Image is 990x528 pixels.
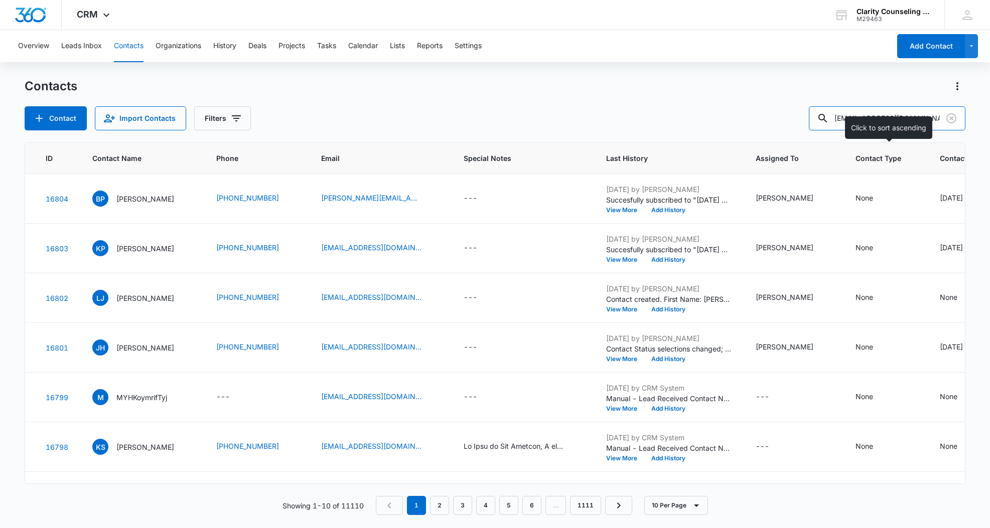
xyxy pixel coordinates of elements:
[756,292,831,304] div: Assigned To - Morgan DiGirolamo - Select to Edit Field
[417,30,443,62] button: Reports
[390,30,405,62] button: Lists
[606,455,644,461] button: View More
[756,242,831,254] div: Assigned To - Morgan DiGirolamo - Select to Edit Field
[92,339,192,356] div: Contact Name - Jay Hewitt - Select to Edit Field
[856,292,891,304] div: Contact Type - None - Select to Edit Field
[216,391,230,403] div: ---
[606,234,732,244] p: [DATE] by [PERSON_NAME]
[321,153,425,163] span: Email
[216,242,279,253] a: [PHONE_NUMBER]
[644,406,692,412] button: Add History
[464,292,477,304] div: ---
[278,30,305,62] button: Projects
[464,292,495,304] div: Special Notes - - Select to Edit Field
[321,193,421,203] a: [PERSON_NAME][EMAIL_ADDRESS][PERSON_NAME][DOMAIN_NAME]
[116,392,167,403] p: MYHKoymrifTyj
[46,244,68,253] a: Navigate to contact details page for Katie Peters
[95,106,186,130] button: Import Contacts
[216,292,279,302] a: [PHONE_NUMBER]
[216,193,297,205] div: Phone - (252) 521-4010 - Select to Edit Field
[464,341,495,354] div: Special Notes - - Select to Edit Field
[77,9,98,20] span: CRM
[606,406,644,412] button: View More
[321,242,440,254] div: Email - kapeters823@gmail.com - Select to Edit Field
[856,242,873,253] div: None
[606,482,732,492] p: [DATE] by CRM System
[216,341,297,354] div: Phone - (917) 517-5259 - Select to Edit Field
[25,106,87,130] button: Add Contact
[92,191,108,207] span: BP
[499,496,518,515] a: Page 5
[940,441,975,453] div: Contact Status - None - Select to Edit Field
[605,496,632,515] a: Next Page
[92,389,185,405] div: Contact Name - MYHKoymrifTyj - Select to Edit Field
[606,153,717,163] span: Last History
[856,341,873,352] div: None
[216,441,297,453] div: Phone - (910) 526-1790 - Select to Edit Field
[453,496,472,515] a: Page 3
[756,441,787,453] div: Assigned To - - Select to Edit Field
[92,290,108,306] span: LJ
[216,341,279,352] a: [PHONE_NUMBER]
[92,439,108,455] span: KS
[644,356,692,362] button: Add History
[856,193,873,203] div: None
[856,441,873,451] div: None
[756,441,769,453] div: ---
[606,432,732,443] p: [DATE] by CRM System
[216,391,248,403] div: Phone - - Select to Edit Field
[856,391,891,403] div: Contact Type - None - Select to Edit Field
[756,391,769,403] div: ---
[522,496,541,515] a: Page 6
[940,391,975,403] div: Contact Status - None - Select to Edit Field
[464,441,564,451] div: Lo Ipsu do Sit Ametcon, A el seddoei te incidid ut laboreet do magnaaliqu en Adminimve qui Nostru...
[317,30,336,62] button: Tasks
[756,193,831,205] div: Assigned To - Morgan DiGirolamo - Select to Edit Field
[407,496,426,515] em: 1
[606,195,732,205] p: Succesfully subscribed to "[DATE] Reminder".
[756,341,831,354] div: Assigned To - Morgan DiGirolamo - Select to Edit Field
[644,496,708,515] button: 10 Per Page
[348,30,378,62] button: Calendar
[756,193,813,203] div: [PERSON_NAME]
[46,393,68,402] a: Navigate to contact details page for MYHKoymrifTyj
[756,153,817,163] span: Assigned To
[644,257,692,263] button: Add History
[856,341,891,354] div: Contact Type - None - Select to Edit Field
[116,194,174,204] p: [PERSON_NAME]
[570,496,601,515] a: Page 1111
[46,443,68,451] a: Navigate to contact details page for Kristin Segebarth
[156,30,201,62] button: Organizations
[856,242,891,254] div: Contact Type - None - Select to Edit Field
[943,110,959,126] button: Clear
[321,292,440,304] div: Email - LEEJENKINS74@gmail.com - Select to Edit Field
[92,191,192,207] div: Contact Name - Brian Peters - Select to Edit Field
[856,193,891,205] div: Contact Type - None - Select to Edit Field
[464,193,495,205] div: Special Notes - - Select to Edit Field
[809,106,965,130] input: Search Contacts
[856,292,873,302] div: None
[216,193,279,203] a: [PHONE_NUMBER]
[194,106,251,130] button: Filters
[464,193,477,205] div: ---
[756,341,813,352] div: [PERSON_NAME]
[321,441,421,451] a: [EMAIL_ADDRESS][DOMAIN_NAME]
[756,242,813,253] div: [PERSON_NAME]
[476,496,495,515] a: Page 4
[464,242,495,254] div: Special Notes - - Select to Edit Field
[321,391,421,402] a: [EMAIL_ADDRESS][DOMAIN_NAME]
[46,195,68,203] a: Navigate to contact details page for Brian Peters
[606,383,732,393] p: [DATE] by CRM System
[282,500,364,511] p: Showing 1-10 of 11110
[606,306,644,312] button: View More
[321,242,421,253] a: [EMAIL_ADDRESS][DOMAIN_NAME]
[46,343,68,352] a: Navigate to contact details page for Jay Hewitt
[606,244,732,255] p: Succesfully subscribed to "[DATE] Reminder".
[756,391,787,403] div: Assigned To - - Select to Edit Field
[116,293,174,303] p: [PERSON_NAME]
[606,207,644,213] button: View More
[940,441,957,451] div: None
[248,30,266,62] button: Deals
[46,294,68,302] a: Navigate to contact details page for Lee Jenkins
[92,240,108,256] span: KP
